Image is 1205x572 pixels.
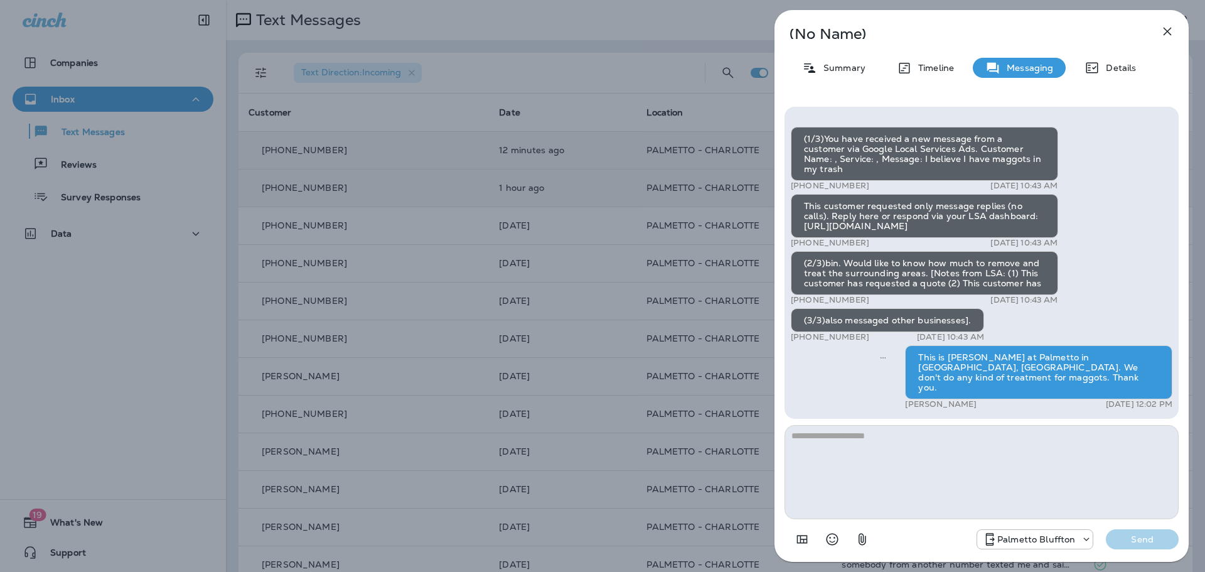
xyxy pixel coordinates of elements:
[791,308,984,332] div: (3/3)also messaged other businesses].
[791,295,869,305] p: [PHONE_NUMBER]
[790,527,815,552] button: Add in a premade template
[791,332,869,342] p: [PHONE_NUMBER]
[791,251,1058,295] div: (2/3)bin. Would like to know how much to remove and treat the surrounding areas. [Notes from LSA:...
[791,127,1058,181] div: (1/3)You have received a new message from a customer via Google Local Services Ads. Customer Name...
[905,345,1172,399] div: This is [PERSON_NAME] at Palmetto in [GEOGRAPHIC_DATA], [GEOGRAPHIC_DATA]. We don't do any kind o...
[990,238,1058,248] p: [DATE] 10:43 AM
[817,63,865,73] p: Summary
[990,295,1058,305] p: [DATE] 10:43 AM
[1106,399,1172,409] p: [DATE] 12:02 PM
[791,238,869,248] p: [PHONE_NUMBER]
[977,532,1093,547] div: +1 (843) 604-3631
[997,534,1075,544] p: Palmetto Bluffton
[912,63,954,73] p: Timeline
[820,527,845,552] button: Select an emoji
[1100,63,1136,73] p: Details
[880,351,886,362] span: Sent
[791,181,869,191] p: [PHONE_NUMBER]
[1000,63,1053,73] p: Messaging
[790,29,1132,39] p: (No Name)
[905,399,977,409] p: [PERSON_NAME]
[917,332,984,342] p: [DATE] 10:43 AM
[791,194,1058,238] div: This customer requested only message replies (no calls). Reply here or respond via your LSA dashb...
[990,181,1058,191] p: [DATE] 10:43 AM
